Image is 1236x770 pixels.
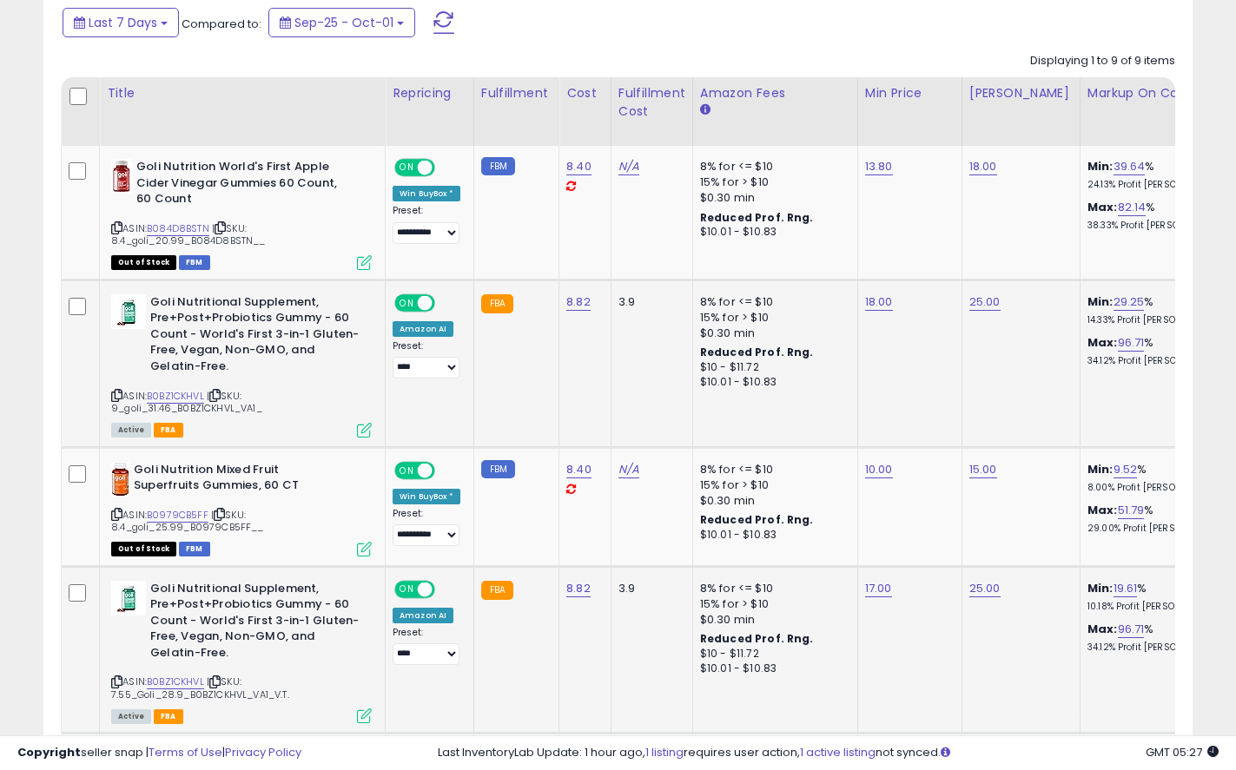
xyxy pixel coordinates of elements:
[111,542,176,556] span: All listings that are currently out of stock and unavailable for purchase on Amazon
[645,744,684,760] a: 1 listing
[700,661,844,676] div: $10.01 - $10.83
[1030,53,1175,69] div: Displaying 1 to 9 of 9 items
[618,294,679,310] div: 3.9
[700,225,844,240] div: $10.01 - $10.83
[111,159,132,194] img: 41wOhhLV1EL._SL40_.jpg
[17,744,81,760] strong: Copyright
[111,581,146,615] img: 41QuWT1swNL._SL40_.jpg
[800,744,876,760] a: 1 active listing
[107,84,378,102] div: Title
[1087,294,1232,326] div: %
[566,461,592,478] a: 8.40
[1087,581,1232,613] div: %
[1118,334,1145,352] a: 96.71
[433,463,460,477] span: OFF
[1114,293,1145,311] a: 29.25
[433,295,460,310] span: OFF
[1087,482,1232,494] p: 8.00% Profit [PERSON_NAME]
[1087,220,1232,232] p: 38.33% Profit [PERSON_NAME]
[111,294,146,329] img: 41QuWT1swNL._SL40_.jpg
[433,582,460,596] span: OFF
[481,157,515,175] small: FBM
[225,744,301,760] a: Privacy Policy
[1114,580,1138,597] a: 19.61
[1087,642,1232,654] p: 34.12% Profit [PERSON_NAME]
[294,14,393,31] span: Sep-25 - Oct-01
[1087,462,1232,494] div: %
[1087,199,1118,215] b: Max:
[134,462,345,498] b: Goli Nutrition Mixed Fruit Superfruits Gummies, 60 CT
[396,463,418,477] span: ON
[1087,461,1114,477] b: Min:
[700,375,844,390] div: $10.01 - $10.83
[700,477,844,493] div: 15% for > $10
[150,294,361,379] b: Goli Nutritional Supplement, Pre+Post+Probiotics Gummy - 60 Count - World's First 3-in-1 Gluten-F...
[111,709,151,724] span: All listings currently available for purchase on Amazon
[969,158,997,175] a: 18.00
[111,159,372,268] div: ASIN:
[618,581,679,596] div: 3.9
[700,581,844,596] div: 8% for <= $10
[17,745,301,761] div: seller snap | |
[969,293,1001,311] a: 25.00
[1118,502,1145,519] a: 51.79
[618,461,639,478] a: N/A
[1087,314,1232,326] p: 14.33% Profit [PERSON_NAME]
[438,745,1219,761] div: Last InventoryLab Update: 1 hour ago, requires user action, not synced.
[111,462,372,555] div: ASIN:
[481,581,513,600] small: FBA
[700,159,844,174] div: 8% for <= $10
[147,221,209,236] a: B084D8BSTN
[111,423,151,438] span: All listings currently available for purchase on Amazon
[969,461,997,478] a: 15.00
[1114,158,1146,175] a: 39.64
[700,631,814,646] b: Reduced Prof. Rng.
[136,159,347,212] b: Goli Nutrition World's First Apple Cider Vinegar Gummies 60 Count, 60 Count
[1087,293,1114,310] b: Min:
[1118,199,1147,216] a: 82.14
[393,321,453,337] div: Amazon AI
[111,462,129,497] img: 41yJppKfXRL._SL40_.jpg
[433,161,460,175] span: OFF
[111,221,266,247] span: | SKU: 8.4_goli_20.99_B084D8BSTN__
[111,508,264,534] span: | SKU: 8.4_goli_25.99_B0979CB5FF__
[63,8,179,37] button: Last 7 Days
[566,158,592,175] a: 8.40
[1087,502,1118,518] b: Max:
[111,389,262,415] span: | SKU: 9_goli_31.46_B0BZ1CKHVL_VA1_
[700,360,844,375] div: $10 - $11.72
[618,84,685,121] div: Fulfillment Cost
[865,158,893,175] a: 13.80
[700,326,844,341] div: $0.30 min
[154,423,183,438] span: FBA
[149,744,222,760] a: Terms of Use
[111,255,176,270] span: All listings that are currently out of stock and unavailable for purchase on Amazon
[700,596,844,612] div: 15% for > $10
[481,294,513,313] small: FBA
[865,293,893,311] a: 18.00
[111,294,372,436] div: ASIN:
[396,582,418,596] span: ON
[1087,580,1114,596] b: Min:
[393,205,460,244] div: Preset:
[393,186,460,201] div: Win BuyBox *
[566,84,604,102] div: Cost
[393,340,460,379] div: Preset:
[182,16,261,32] span: Compared to:
[393,84,466,102] div: Repricing
[179,255,210,270] span: FBM
[111,675,289,701] span: | SKU: 7.55_Goli_28.9_B0BZ1CKHVL_VA1_V.T.
[1087,621,1118,637] b: Max:
[393,608,453,623] div: Amazon AI
[396,295,418,310] span: ON
[1087,179,1232,191] p: 24.13% Profit [PERSON_NAME]
[700,84,850,102] div: Amazon Fees
[566,580,591,597] a: 8.82
[700,512,814,527] b: Reduced Prof. Rng.
[1114,461,1138,478] a: 9.52
[700,174,844,190] div: 15% for > $10
[393,508,460,547] div: Preset:
[700,462,844,477] div: 8% for <= $10
[700,612,844,628] div: $0.30 min
[865,580,892,597] a: 17.00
